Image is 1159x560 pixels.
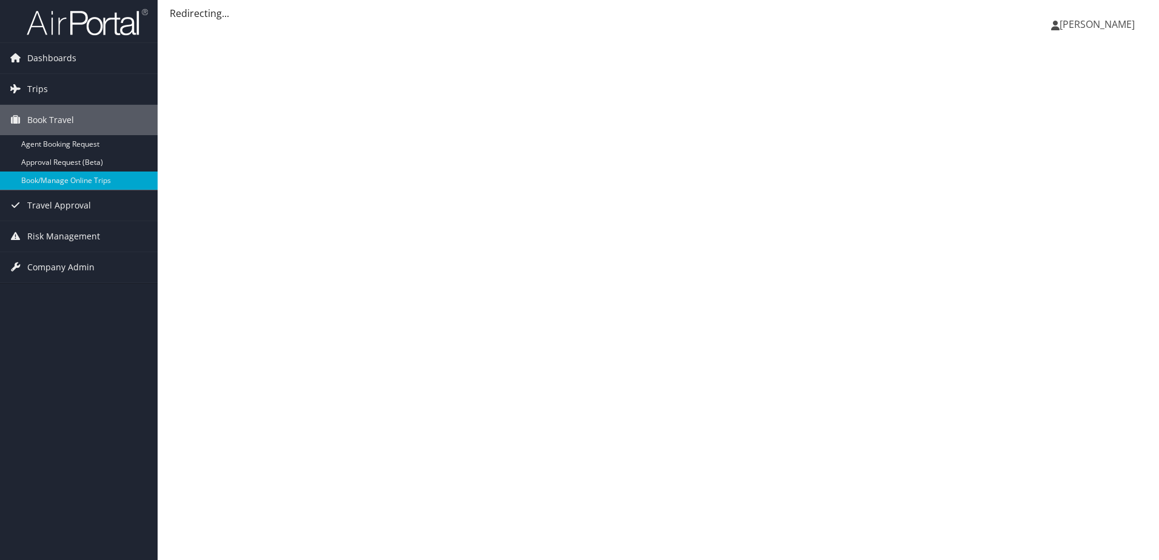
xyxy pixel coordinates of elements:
[170,6,1147,21] div: Redirecting...
[27,8,148,36] img: airportal-logo.png
[27,190,91,221] span: Travel Approval
[1060,18,1135,31] span: [PERSON_NAME]
[27,74,48,104] span: Trips
[27,252,95,282] span: Company Admin
[27,221,100,252] span: Risk Management
[27,105,74,135] span: Book Travel
[27,43,76,73] span: Dashboards
[1051,6,1147,42] a: [PERSON_NAME]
